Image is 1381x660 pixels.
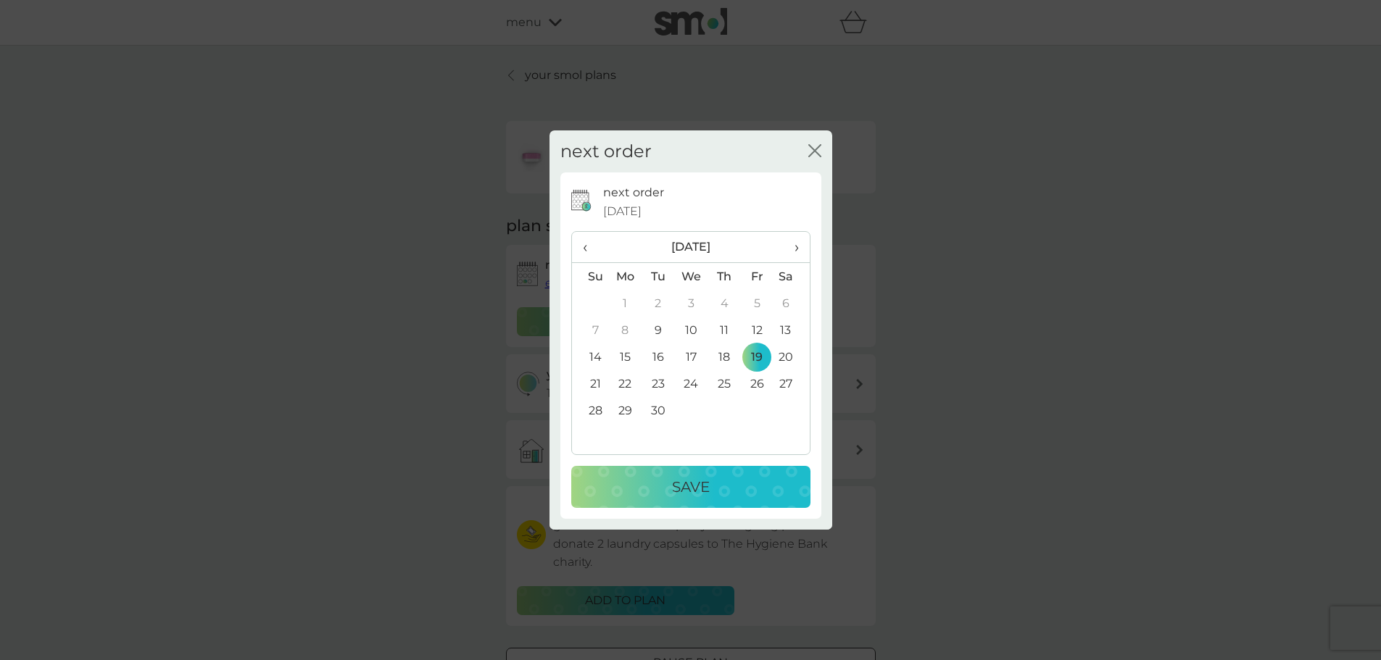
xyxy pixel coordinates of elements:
td: 6 [773,290,809,317]
th: Tu [642,263,674,291]
td: 27 [773,370,809,397]
td: 10 [674,317,708,343]
td: 14 [572,343,609,370]
td: 29 [609,397,642,424]
td: 4 [708,290,740,317]
span: ‹ [583,232,598,262]
td: 11 [708,317,740,343]
td: 12 [741,317,774,343]
th: Fr [741,263,774,291]
th: Th [708,263,740,291]
th: Sa [773,263,809,291]
td: 7 [572,317,609,343]
p: Save [672,475,710,498]
td: 2 [642,290,674,317]
button: Save [571,466,810,508]
td: 3 [674,290,708,317]
td: 28 [572,397,609,424]
td: 17 [674,343,708,370]
td: 13 [773,317,809,343]
th: We [674,263,708,291]
td: 18 [708,343,740,370]
td: 25 [708,370,740,397]
td: 1 [609,290,642,317]
span: › [784,232,798,262]
td: 5 [741,290,774,317]
td: 8 [609,317,642,343]
th: Su [572,263,609,291]
td: 30 [642,397,674,424]
td: 16 [642,343,674,370]
td: 9 [642,317,674,343]
td: 19 [741,343,774,370]
h2: next order [560,141,652,162]
th: [DATE] [609,232,774,263]
button: close [808,144,821,159]
span: [DATE] [603,202,642,221]
td: 26 [741,370,774,397]
td: 15 [609,343,642,370]
td: 24 [674,370,708,397]
td: 22 [609,370,642,397]
td: 21 [572,370,609,397]
th: Mo [609,263,642,291]
td: 23 [642,370,674,397]
td: 20 [773,343,809,370]
p: next order [603,183,664,202]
